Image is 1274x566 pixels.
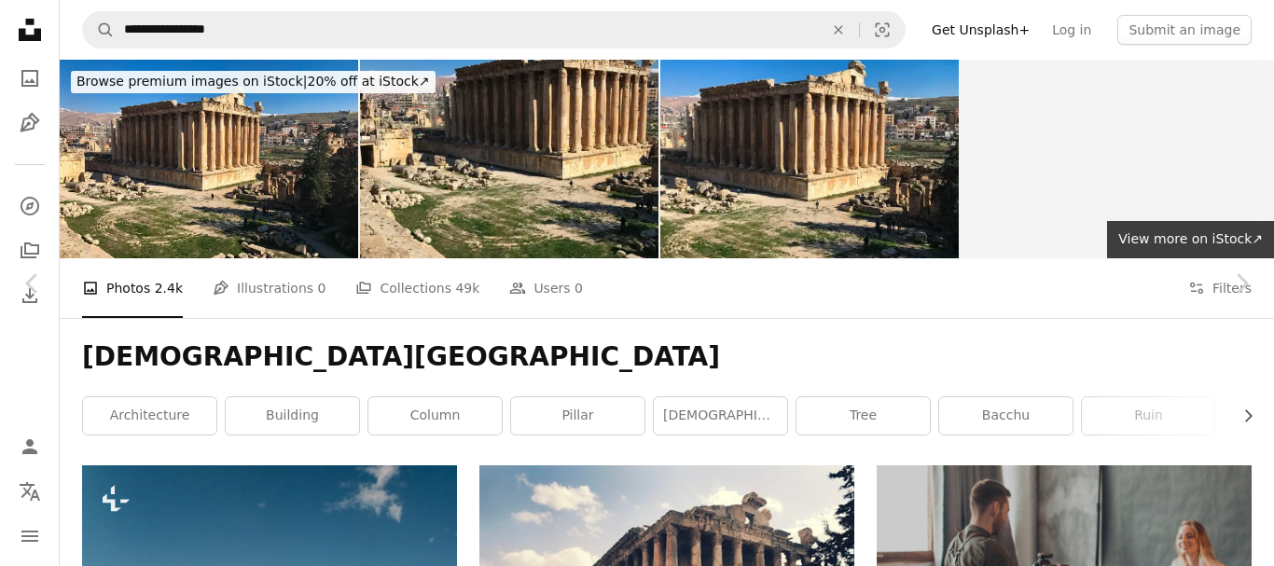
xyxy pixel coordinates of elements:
a: ruin [1082,397,1215,435]
a: Browse premium images on iStock|20% off at iStock↗ [60,60,447,104]
span: 0 [575,278,583,298]
a: architecture [83,397,216,435]
a: column [368,397,502,435]
span: 49k [455,278,479,298]
a: Log in / Sign up [11,428,48,465]
a: Users 0 [509,258,583,318]
a: [DEMOGRAPHIC_DATA] [654,397,787,435]
img: View of the Temple of Bacchus, Baalbek. Blue sky [360,60,658,258]
button: Language [11,473,48,510]
a: bacchu [939,397,1073,435]
a: building [226,397,359,435]
button: Search Unsplash [83,12,115,48]
a: Illustrations [11,104,48,142]
button: Clear [818,12,859,48]
button: Submit an image [1117,15,1252,45]
button: Filters [1188,258,1252,318]
a: Next [1209,194,1274,373]
img: View of the Temple of Bacchus, Baalbek. Blue sky [60,60,358,258]
form: Find visuals sitewide [82,11,906,48]
span: 0 [318,278,326,298]
a: Collections 49k [355,258,479,318]
a: Explore [11,187,48,225]
h1: [DEMOGRAPHIC_DATA][GEOGRAPHIC_DATA] [82,340,1252,374]
span: View more on iStock ↗ [1118,231,1263,246]
button: Menu [11,518,48,555]
a: pillar [511,397,644,435]
a: Log in [1041,15,1102,45]
button: Visual search [860,12,905,48]
a: Get Unsplash+ [921,15,1041,45]
button: scroll list to the right [1231,397,1252,435]
span: Browse premium images on iStock | [76,74,307,89]
img: View of the Temple of Bacchus, Baalbek. Blue sky [660,60,959,258]
a: Illustrations 0 [213,258,325,318]
a: Photos [11,60,48,97]
a: View more on iStock↗ [1107,221,1274,258]
span: 20% off at iStock ↗ [76,74,430,89]
a: tree [796,397,930,435]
